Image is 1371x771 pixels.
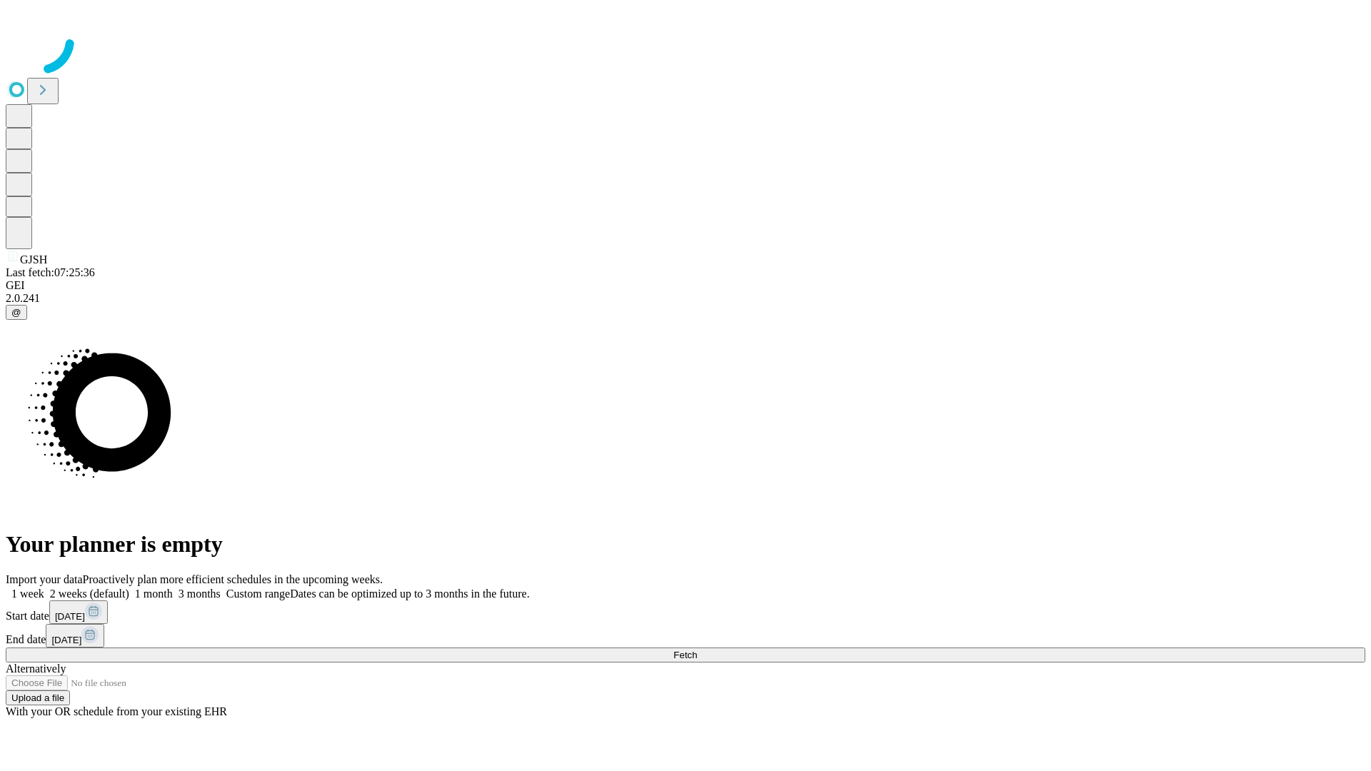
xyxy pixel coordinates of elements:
[6,305,27,320] button: @
[6,292,1365,305] div: 2.0.241
[6,266,95,278] span: Last fetch: 07:25:36
[20,253,47,266] span: GJSH
[6,624,1365,647] div: End date
[46,624,104,647] button: [DATE]
[135,588,173,600] span: 1 month
[6,647,1365,662] button: Fetch
[6,600,1365,624] div: Start date
[11,588,44,600] span: 1 week
[673,650,697,660] span: Fetch
[6,573,83,585] span: Import your data
[83,573,383,585] span: Proactively plan more efficient schedules in the upcoming weeks.
[6,705,227,717] span: With your OR schedule from your existing EHR
[6,690,70,705] button: Upload a file
[50,588,129,600] span: 2 weeks (default)
[6,662,66,675] span: Alternatively
[49,600,108,624] button: [DATE]
[179,588,221,600] span: 3 months
[11,307,21,318] span: @
[6,279,1365,292] div: GEI
[51,635,81,645] span: [DATE]
[55,611,85,622] span: [DATE]
[6,531,1365,558] h1: Your planner is empty
[226,588,290,600] span: Custom range
[290,588,529,600] span: Dates can be optimized up to 3 months in the future.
